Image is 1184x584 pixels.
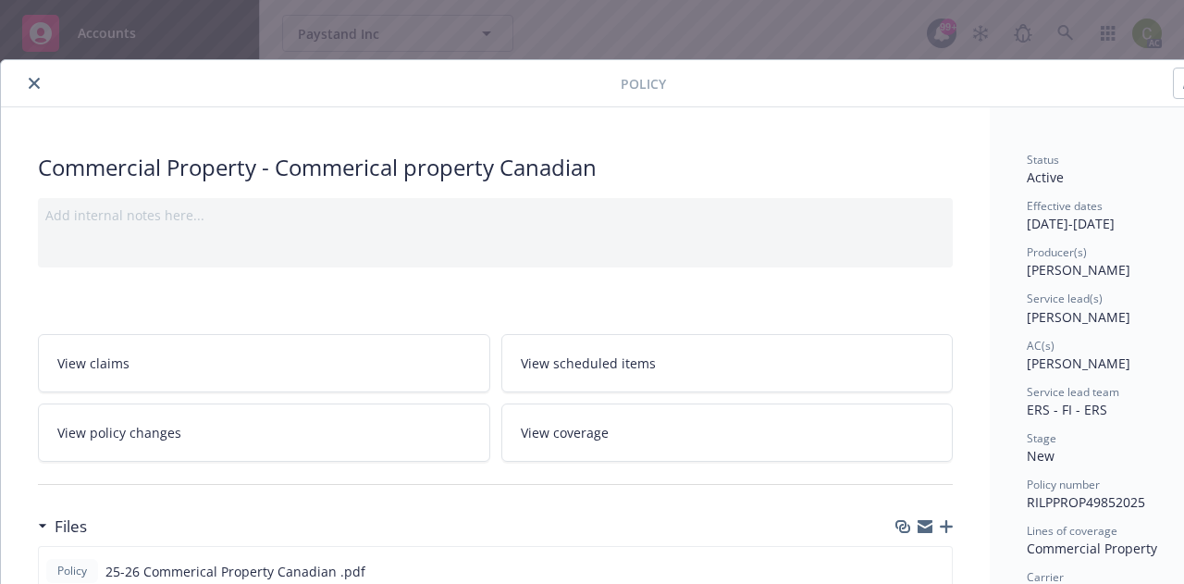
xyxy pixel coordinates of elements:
span: [PERSON_NAME] [1027,261,1130,279]
span: Policy number [1027,477,1100,492]
a: View claims [38,334,490,392]
span: Stage [1027,430,1056,446]
span: Policy [54,563,91,579]
a: View policy changes [38,404,490,462]
a: View coverage [501,404,954,462]
span: Effective dates [1027,198,1103,214]
a: View scheduled items [501,334,954,392]
span: View scheduled items [521,354,656,373]
span: New [1027,447,1054,465]
button: preview file [928,562,944,581]
span: View coverage [521,423,609,442]
span: Service lead team [1027,384,1119,400]
span: Service lead(s) [1027,291,1103,306]
span: Policy [621,74,666,93]
span: View policy changes [57,423,181,442]
div: Files [38,515,87,539]
span: RILPPROP49852025 [1027,493,1145,511]
h3: Files [55,515,87,539]
span: ERS - FI - ERS [1027,401,1107,418]
span: AC(s) [1027,338,1054,354]
span: Status [1027,152,1059,168]
button: close [23,72,45,94]
div: Commercial Property - Commerical property Canadian [38,152,953,183]
span: Producer(s) [1027,244,1087,260]
span: View claims [57,354,129,373]
span: Lines of coverage [1027,523,1117,539]
span: Active [1027,168,1064,186]
button: download file [898,562,913,581]
span: [PERSON_NAME] [1027,308,1130,326]
div: Add internal notes here... [45,205,945,225]
span: 25-26 Commerical Property Canadian .pdf [105,562,365,581]
span: [PERSON_NAME] [1027,354,1130,372]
